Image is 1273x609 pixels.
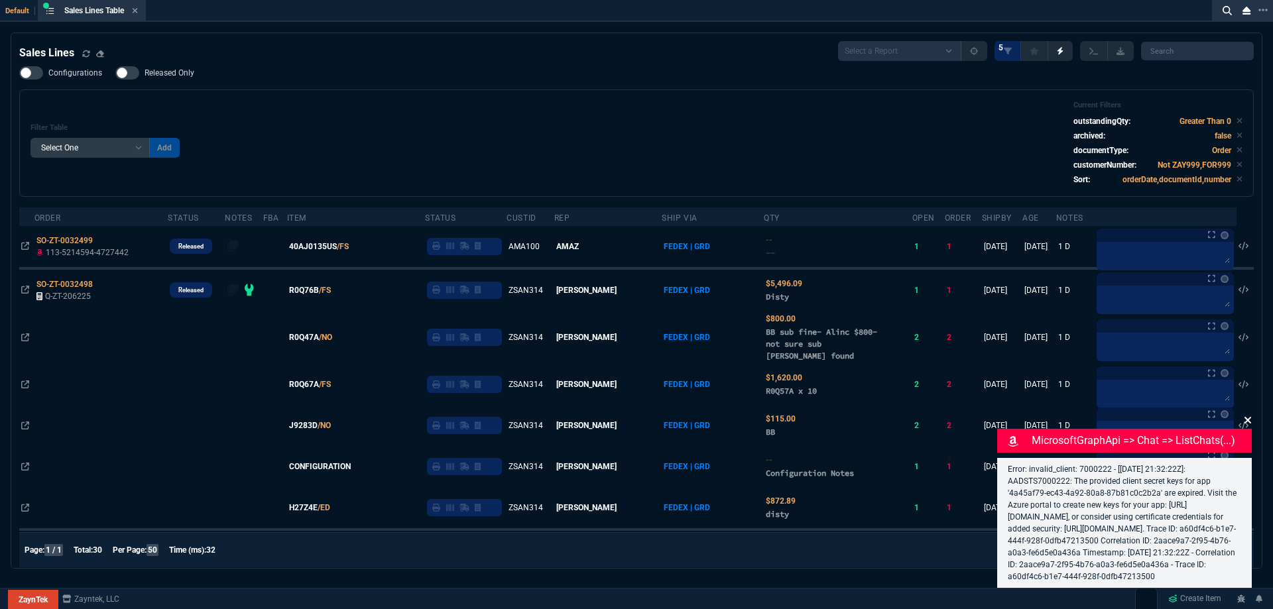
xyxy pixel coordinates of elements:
td: 14 [945,529,982,572]
td: 1 [912,268,945,311]
td: 1 [945,268,982,311]
td: [DATE] [1022,405,1056,446]
a: /ED [318,502,330,514]
span: Configurations [48,68,102,78]
span: [PERSON_NAME] [556,503,617,512]
td: 1 [945,487,982,529]
td: [DATE] [982,446,1023,487]
code: false [1215,131,1231,140]
td: [DATE] [982,226,1023,268]
span: Default [5,7,35,15]
td: [DATE] [1022,226,1056,268]
span: FEDEX | GRD [664,286,710,295]
h4: Sales Lines [19,45,74,61]
div: Ship Via [662,213,697,223]
p: MicrosoftGraphApi => chat => listChats(...) [1032,433,1249,449]
div: Status [168,213,199,223]
div: Notes [225,213,252,223]
span: 5 [999,42,1003,53]
span: R0Q47A [289,331,319,343]
td: [DATE] [982,529,1023,572]
div: Order [34,213,61,223]
a: /NO [319,331,332,343]
span: 113-5214594-4727442 [46,248,129,257]
h6: Current Filters [1073,101,1243,110]
td: 1 [945,446,982,487]
span: ZSAN314 [509,286,543,295]
nx-icon: Open In Opposite Panel [21,242,29,251]
span: 32 [206,546,215,555]
span: Q-ZT-206225 [45,292,91,301]
nx-fornida-erp-notes: number [227,287,239,296]
span: disty [766,509,789,519]
span: R0Q67A [289,378,319,390]
td: 2 [912,311,945,364]
td: 1 D [1056,364,1094,405]
div: FBA [263,213,279,223]
nx-icon: Open In Opposite Panel [21,286,29,295]
div: Rep [554,213,570,223]
nx-icon: Open In Opposite Panel [21,503,29,512]
span: FEDEX | GRD [664,380,710,389]
a: /FS [337,241,349,252]
span: SO-ZT-0032499 [36,236,93,245]
code: orderDate,documentId,number [1122,175,1231,184]
td: 2 [912,405,945,446]
a: msbcCompanyName [58,593,123,605]
span: FEDEX | GRD [664,421,710,430]
span: Time (ms): [169,546,206,555]
span: 30 [93,546,102,555]
span: Sales Lines Table [64,6,124,15]
h6: Filter Table [30,123,180,133]
td: [DATE] [982,268,1023,311]
td: 1 [912,446,945,487]
nx-icon: Open In Opposite Panel [21,421,29,430]
span: ZSAN314 [509,462,543,471]
span: R0Q57A x 10 [766,386,817,396]
td: 1 [912,487,945,529]
span: AMAZ [556,242,579,251]
div: CustID [507,213,536,223]
p: Error: invalid_client: 7000222 - [[DATE] 21:32:22Z]: AADSTS7000222: The provided client secret ke... [1008,463,1241,582]
p: Released [178,285,204,296]
td: 2 [945,405,982,446]
nx-icon: Open In Opposite Panel [21,462,29,471]
td: 14 [912,529,945,572]
span: FEDEX | GRD [664,333,710,342]
nx-icon: Open In Opposite Panel [21,333,29,342]
td: 1 D [1056,268,1094,311]
p: archived: [1073,130,1105,142]
div: ShipBy [982,213,1012,223]
span: Quoted Cost [766,279,802,288]
nx-icon: Open New Tab [1258,4,1268,17]
div: Item [287,213,306,223]
span: FEDEX | GRD [664,242,710,251]
span: AMA100 [509,242,540,251]
div: Order [945,213,971,223]
td: 2 [945,311,982,364]
p: outstandingQty: [1073,115,1130,127]
nx-icon: Close Tab [132,6,138,17]
span: Total: [74,546,93,555]
span: ZSAN314 [509,380,543,389]
div: Status [425,213,456,223]
td: 1 D [1056,405,1094,446]
nx-icon: Open In Opposite Panel [21,380,29,389]
span: Configuration Notes [766,468,854,478]
nx-icon: Close Workbench [1237,3,1256,19]
a: /FS [319,378,331,390]
div: Age [1022,213,1039,223]
nx-fornida-erp-notes: number [227,243,239,252]
span: [PERSON_NAME] [556,462,617,471]
span: CONFIGURATION [289,461,351,472]
input: Search [1141,42,1254,60]
span: 40AJ0135US [289,241,337,252]
span: SO-ZT-0032498 [36,280,93,289]
td: [DATE] [982,311,1023,364]
nx-icon: Search [1217,3,1237,19]
span: ZSAN314 [509,503,543,512]
span: [PERSON_NAME] [556,333,617,342]
td: 2 [912,364,945,405]
td: 1 [945,226,982,268]
span: J9283D [289,419,318,431]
